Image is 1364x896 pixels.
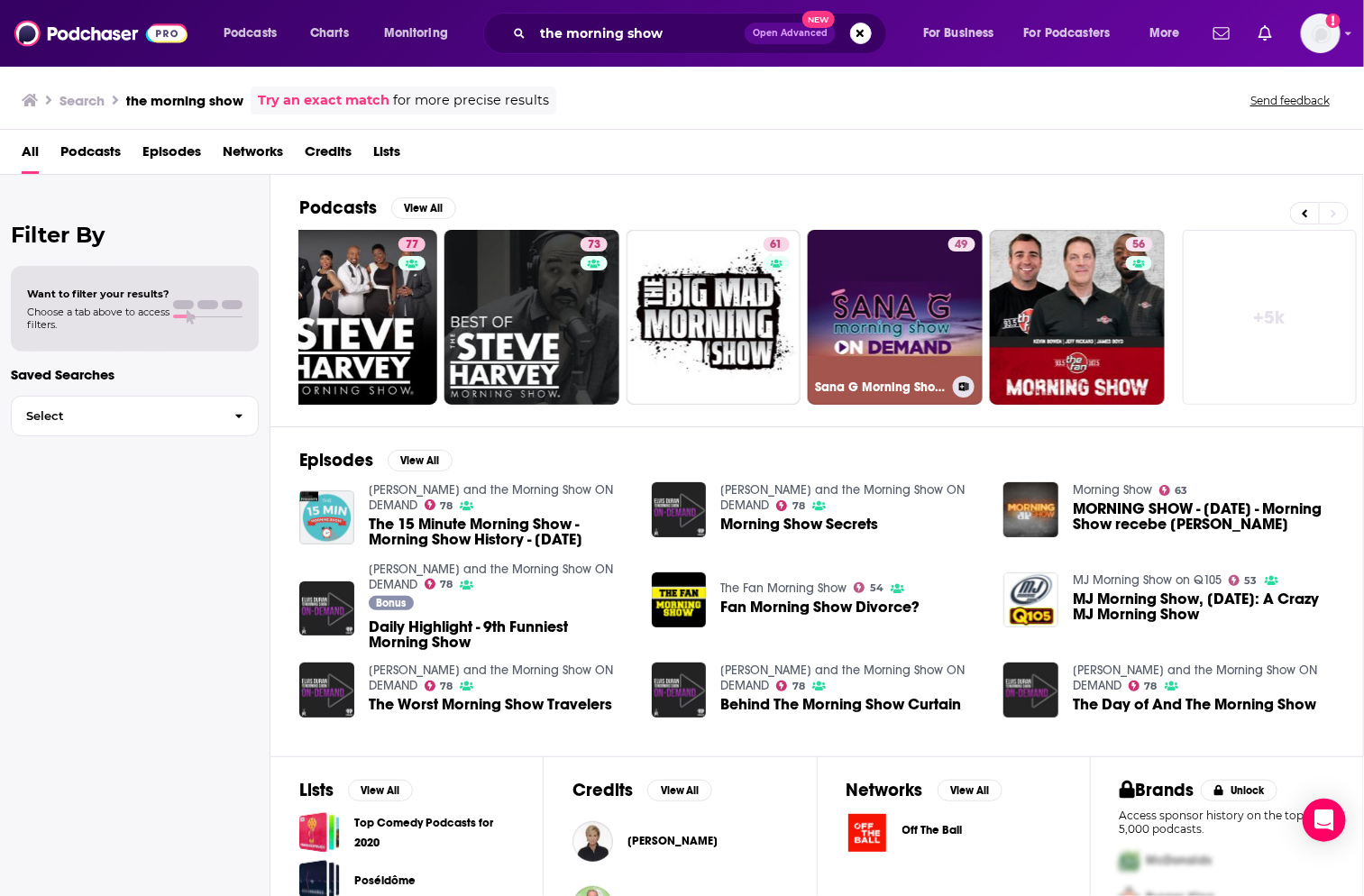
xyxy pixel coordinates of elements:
a: 49Sana G Morning Show On Demand [808,230,983,405]
span: For Business [923,21,994,46]
h3: Sana G Morning Show On Demand [815,379,946,395]
div: Open Intercom Messenger [1303,799,1346,842]
span: [PERSON_NAME] [627,834,718,848]
a: ListsView All [299,779,413,801]
a: 78 [1129,681,1158,691]
img: User Profile [1301,14,1341,53]
a: Charts [298,19,360,48]
img: Mika Brzezinski [572,821,613,862]
a: 53 [1229,575,1258,586]
a: Episodes [142,137,201,174]
span: MJ Morning Show, [DATE]: A Crazy MJ Morning Show [1073,591,1334,622]
a: Networks [223,137,283,174]
span: McDonalds [1147,854,1213,869]
h2: Podcasts [299,197,377,219]
img: Morning Show Secrets [652,482,707,537]
span: 63 [1176,487,1188,495]
span: More [1149,21,1180,46]
h2: Episodes [299,449,373,471]
a: Behind The Morning Show Curtain [720,697,961,712]
a: EpisodesView All [299,449,453,471]
button: open menu [371,19,471,48]
a: Morning Show Secrets [720,517,878,532]
a: Elvis Duran and the Morning Show ON DEMAND [720,663,965,693]
span: for more precise results [393,90,549,111]
span: Logged in as ehladik [1301,14,1341,53]
img: The Worst Morning Show Travelers [299,663,354,718]
a: Top Comedy Podcasts for 2020 [354,813,514,853]
a: Lists [373,137,400,174]
a: Try an exact match [258,90,389,111]
span: 53 [1245,577,1258,585]
a: Daily Highlight - 9th Funniest Morning Show [299,581,354,636]
button: View All [388,450,453,471]
a: 56 [1126,237,1153,251]
button: open menu [1012,19,1137,48]
a: 73 [444,230,619,405]
h3: Search [60,92,105,109]
button: Open AdvancedNew [745,23,836,44]
h2: Networks [847,779,923,801]
p: Access sponsor history on the top 5,000 podcasts. [1120,809,1334,836]
span: 78 [1145,682,1158,690]
img: MORNING SHOW - 14/12/2021 - Morning Show recebe Renata Barreto [1003,482,1058,537]
a: Daily Highlight - 9th Funniest Morning Show [369,619,630,650]
span: Podcasts [60,137,121,174]
button: Unlock [1201,780,1277,801]
p: Saved Searches [11,366,259,383]
span: 73 [588,236,600,254]
span: MORNING SHOW - [DATE] - Morning Show recebe [PERSON_NAME] [1073,501,1334,532]
a: 78 [425,681,453,691]
span: The Worst Morning Show Travelers [369,697,612,712]
a: Credits [305,137,352,174]
span: The 15 Minute Morning Show - Morning Show History - [DATE] [369,517,630,547]
img: Behind The Morning Show Curtain [652,663,707,718]
button: View All [647,780,712,801]
button: Send feedback [1245,93,1335,108]
a: Mika Brzezinski [627,834,718,848]
a: Elvis Duran and the Morning Show ON DEMAND [1073,663,1317,693]
a: Fan Morning Show Divorce? [720,599,920,615]
span: Open Advanced [753,29,828,38]
span: 78 [792,502,805,510]
img: The 15 Minute Morning Show - Morning Show History - 4/27/17 [299,490,354,545]
span: Off The Ball [902,823,963,837]
span: Podcasts [224,21,277,46]
a: 78 [425,499,453,510]
a: PodcastsView All [299,197,456,219]
a: Elvis Duran and the Morning Show ON DEMAND [369,482,613,513]
img: Fan Morning Show Divorce? [652,572,707,627]
h2: Lists [299,779,334,801]
a: 73 [581,237,608,251]
img: MJ Morning Show, Mon., 8/19/24: A Crazy MJ Morning Show [1003,572,1058,627]
h2: Brands [1120,779,1195,801]
button: View All [938,780,1002,801]
h2: Credits [572,779,633,801]
a: 77 [398,237,426,251]
a: Top Comedy Podcasts for 2020 [299,812,340,853]
span: Bonus [376,598,406,608]
a: Morning Show [1073,482,1152,498]
a: Off The Ball logoOff The Ball [847,812,1061,854]
span: New [802,11,835,28]
span: For Podcasters [1024,21,1111,46]
img: Off The Ball logo [847,812,888,854]
span: 78 [440,581,453,589]
a: 61 [764,237,790,251]
span: Monitoring [384,21,448,46]
a: NetworksView All [847,779,1002,801]
a: CreditsView All [572,779,712,801]
span: Select [12,410,220,422]
a: 63 [1159,485,1188,496]
span: 61 [771,236,783,254]
a: 77 [263,230,438,405]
